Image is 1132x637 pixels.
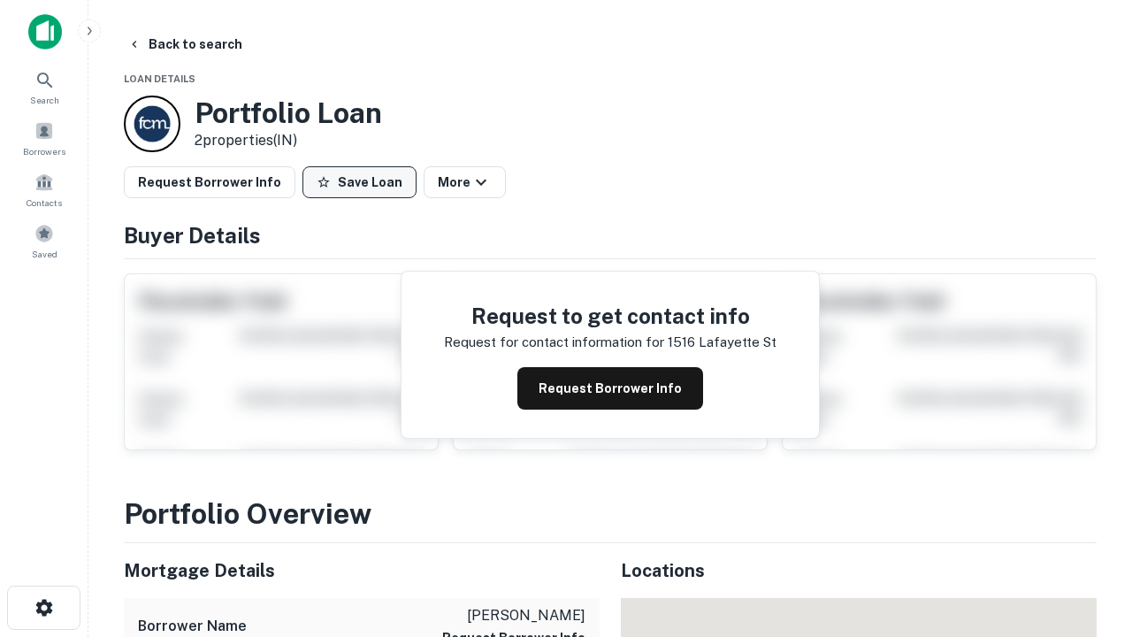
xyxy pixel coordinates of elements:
h5: Locations [621,557,1097,584]
button: Back to search [120,28,249,60]
h5: Mortgage Details [124,557,600,584]
a: Contacts [5,165,83,213]
span: Contacts [27,196,62,210]
p: 1516 lafayette st [668,332,776,353]
iframe: Chat Widget [1044,439,1132,524]
a: Borrowers [5,114,83,162]
img: capitalize-icon.png [28,14,62,50]
h3: Portfolio Loan [195,96,382,130]
h6: Borrower Name [138,616,247,637]
button: Request Borrower Info [517,367,703,410]
span: Search [30,93,59,107]
h4: Request to get contact info [444,300,776,332]
h3: Portfolio Overview [124,493,1097,535]
p: Request for contact information for [444,332,664,353]
p: 2 properties (IN) [195,130,382,151]
a: Saved [5,217,83,265]
span: Borrowers [23,144,65,158]
button: More [424,166,506,198]
a: Search [5,63,83,111]
span: Saved [32,247,57,261]
button: Request Borrower Info [124,166,295,198]
button: Save Loan [302,166,417,198]
h4: Buyer Details [124,219,1097,251]
span: Loan Details [124,73,195,84]
p: [PERSON_NAME] [442,605,585,626]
